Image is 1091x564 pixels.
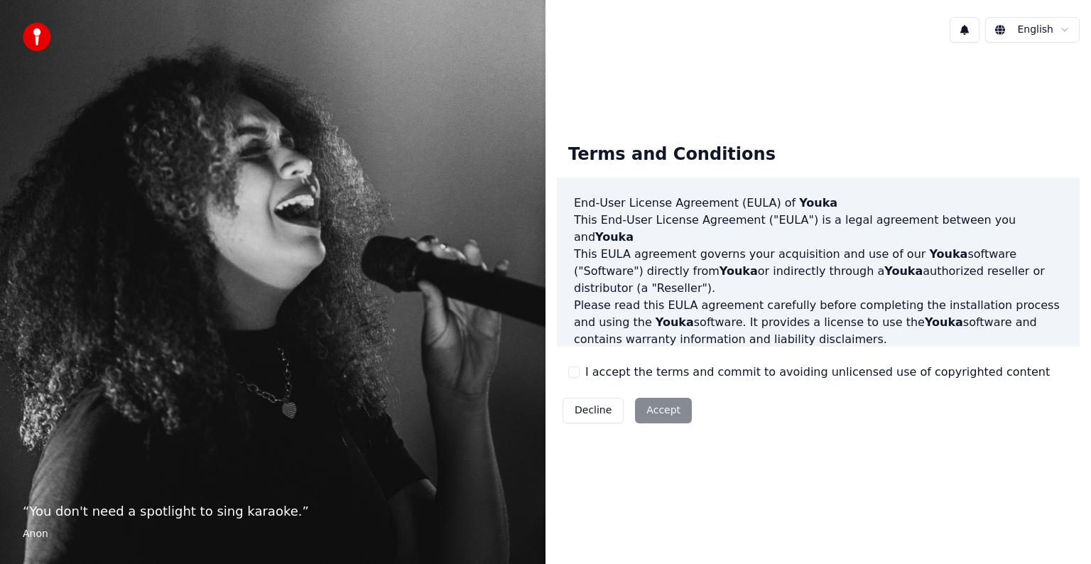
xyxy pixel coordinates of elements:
[557,132,787,178] div: Terms and Conditions
[23,527,523,541] footer: Anon
[884,264,923,278] span: Youka
[574,297,1063,348] p: Please read this EULA agreement carefully before completing the installation process and using th...
[23,501,523,521] p: “ You don't need a spotlight to sing karaoke. ”
[799,196,837,210] span: Youka
[585,364,1050,381] label: I accept the terms and commit to avoiding unlicensed use of copyrighted content
[574,246,1063,297] p: This EULA agreement governs your acquisition and use of our software ("Software") directly from o...
[574,195,1063,212] h3: End-User License Agreement (EULA) of
[563,398,624,423] button: Decline
[656,315,694,329] span: Youka
[925,315,963,329] span: Youka
[574,212,1063,246] p: This End-User License Agreement ("EULA") is a legal agreement between you and
[720,264,758,278] span: Youka
[595,230,634,244] span: Youka
[23,23,51,51] img: youka
[929,247,967,261] span: Youka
